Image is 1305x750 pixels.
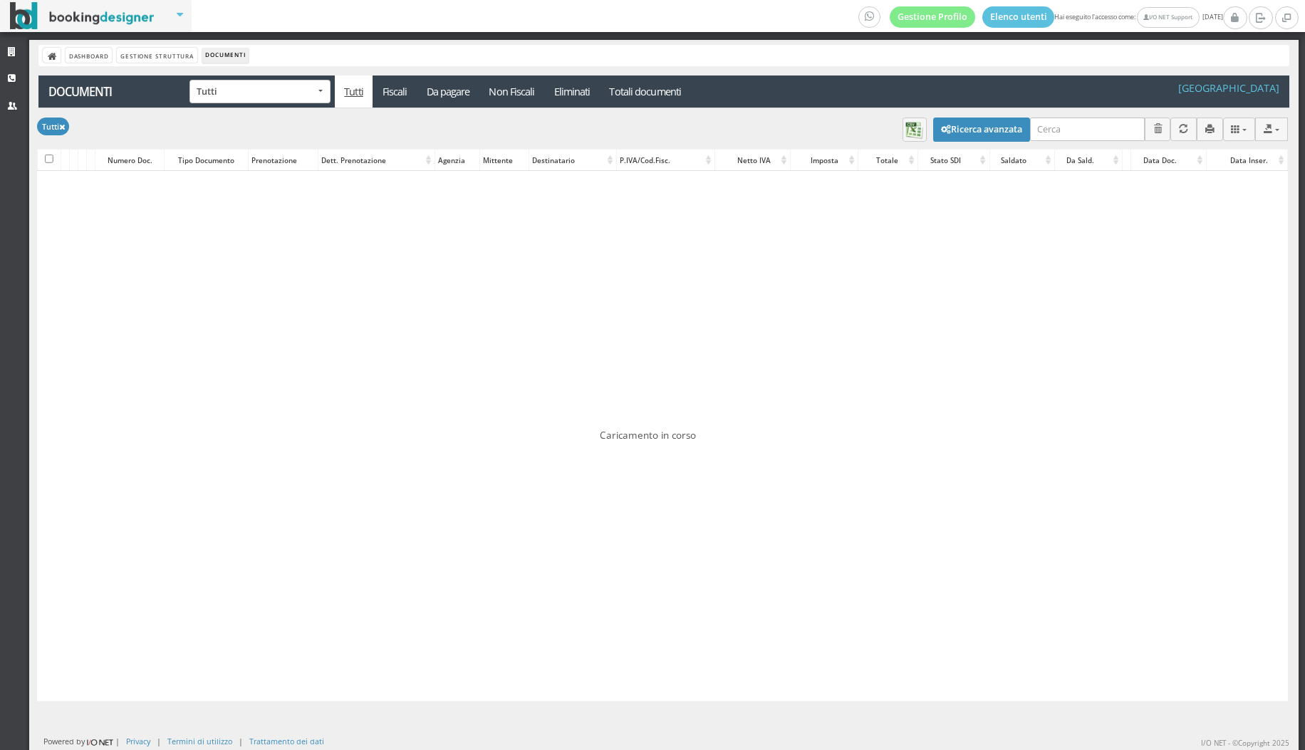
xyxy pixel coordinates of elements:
[38,75,186,108] a: Documenti
[933,118,1030,142] button: Ricerca avanzata
[85,736,115,748] img: ionet_small_logo.png
[167,736,232,746] a: Termini di utilizzo
[117,48,197,63] a: Gestione Struttura
[202,48,249,63] li: Documenti
[905,120,924,140] img: csv-file.png
[479,75,544,108] a: Non Fiscali
[918,150,989,170] div: Stato SDI
[1055,150,1122,170] div: Da Sald.
[1170,118,1197,141] button: Aggiorna
[435,150,479,170] div: Agenzia
[617,150,714,170] div: P.IVA/Cod.Fisc.
[165,150,248,170] div: Tipo Documento
[600,429,696,442] span: Caricamento in corso
[600,75,691,108] a: Totali documenti
[1178,82,1279,94] h4: [GEOGRAPHIC_DATA]
[903,118,927,142] button: Download dei risultati in formato CSV
[1131,150,1206,170] div: Data Doc.
[1207,150,1287,170] div: Data Inser.
[858,150,917,170] div: Totale
[335,75,373,108] a: Tutti
[197,86,323,97] span: Tutti
[1030,118,1145,141] input: Cerca
[529,150,616,170] div: Destinatario
[189,80,331,103] button: Tutti
[715,150,790,170] div: Netto IVA
[1137,7,1199,28] a: I/O NET Support
[66,48,112,63] a: Dashboard
[544,75,600,108] a: Eliminati
[417,75,479,108] a: Da pagare
[239,736,243,746] div: |
[1255,118,1288,141] button: Export
[480,150,528,170] div: Mittente
[126,736,150,746] a: Privacy
[37,118,69,135] button: Tutti
[373,75,417,108] a: Fiscali
[890,6,975,28] a: Gestione Profilo
[990,150,1054,170] div: Saldato
[43,736,120,748] div: Powered by |
[249,736,324,746] a: Trattamento dei dati
[318,150,435,170] div: Dett. Prenotazione
[157,736,161,746] div: |
[982,6,1055,28] a: Elenco utenti
[10,2,155,30] img: BookingDesigner.com
[858,6,1223,28] span: Hai eseguito l'accesso come: [DATE]
[791,150,858,170] div: Imposta
[249,150,318,170] div: Prenotazione
[95,150,164,170] div: Numero Doc.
